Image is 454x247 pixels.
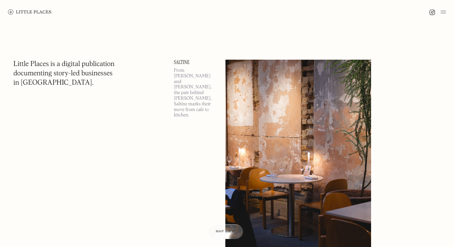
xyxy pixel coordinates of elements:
[174,68,217,118] p: From [PERSON_NAME] and [PERSON_NAME], the pair behind [PERSON_NAME], Saltine marks their move fro...
[174,60,217,65] a: Saltine
[208,224,243,239] a: Map view
[216,230,235,233] span: Map view
[13,60,115,88] h1: Little Places is a digital publication documenting story-led businesses in [GEOGRAPHIC_DATA].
